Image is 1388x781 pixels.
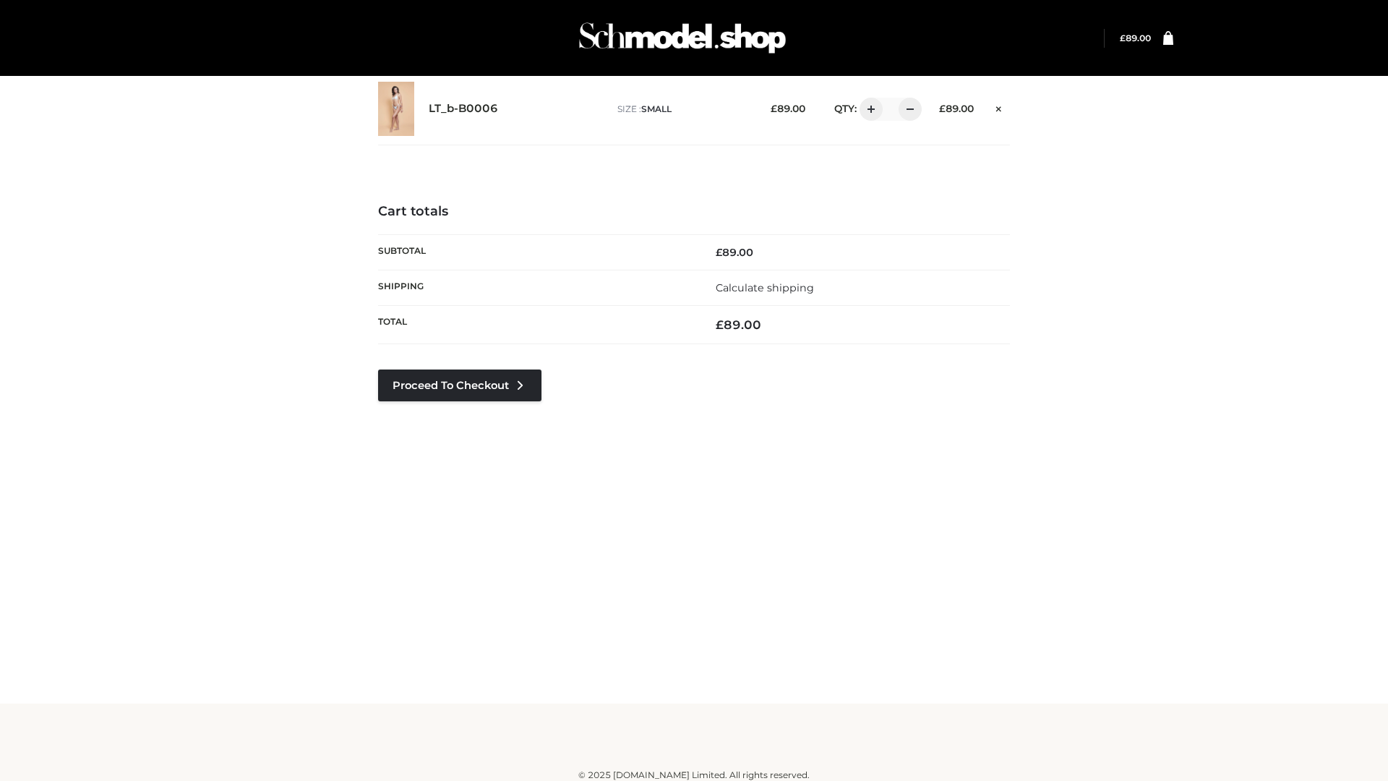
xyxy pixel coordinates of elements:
a: £89.00 [1120,33,1151,43]
bdi: 89.00 [1120,33,1151,43]
bdi: 89.00 [716,246,753,259]
bdi: 89.00 [771,103,805,114]
a: LT_b-B0006 [429,102,498,116]
span: £ [771,103,777,114]
a: Remove this item [988,98,1010,116]
div: QTY: [820,98,917,121]
span: SMALL [641,103,672,114]
span: £ [716,246,722,259]
bdi: 89.00 [939,103,974,114]
h4: Cart totals [378,204,1010,220]
img: Schmodel Admin 964 [574,9,791,67]
th: Total [378,306,694,344]
a: Calculate shipping [716,281,814,294]
p: size : [617,103,748,116]
a: Proceed to Checkout [378,370,541,401]
th: Subtotal [378,234,694,270]
bdi: 89.00 [716,317,761,332]
span: £ [716,317,724,332]
span: £ [1120,33,1126,43]
span: £ [939,103,946,114]
th: Shipping [378,270,694,305]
